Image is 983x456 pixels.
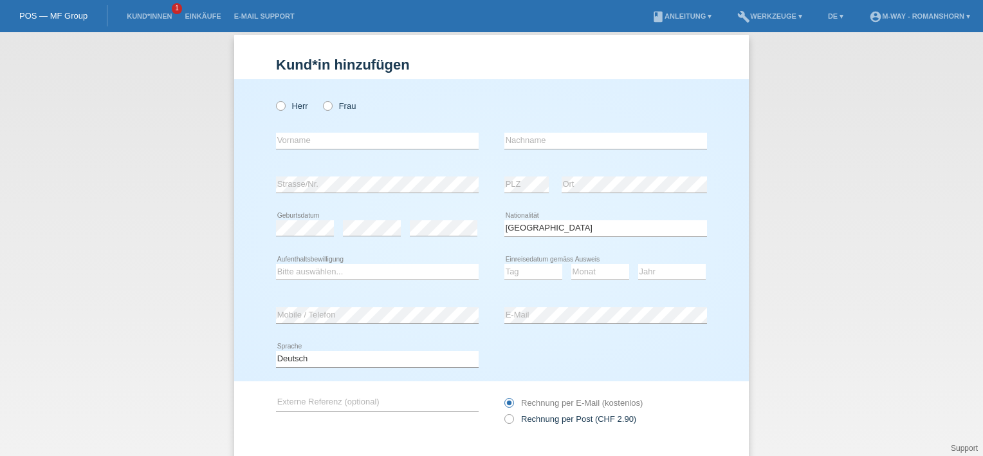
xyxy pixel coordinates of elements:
a: Support [951,444,978,453]
input: Frau [323,101,331,109]
input: Rechnung per Post (CHF 2.90) [504,414,513,430]
input: Herr [276,101,284,109]
a: POS — MF Group [19,11,87,21]
a: E-Mail Support [228,12,301,20]
a: Kund*innen [120,12,178,20]
label: Rechnung per Post (CHF 2.90) [504,414,636,424]
a: bookAnleitung ▾ [645,12,718,20]
a: Einkäufe [178,12,227,20]
span: 1 [172,3,182,14]
label: Rechnung per E-Mail (kostenlos) [504,398,643,408]
h1: Kund*in hinzufügen [276,57,707,73]
label: Frau [323,101,356,111]
i: book [652,10,665,23]
i: build [737,10,750,23]
i: account_circle [869,10,882,23]
a: account_circlem-way - Romanshorn ▾ [863,12,977,20]
input: Rechnung per E-Mail (kostenlos) [504,398,513,414]
a: buildWerkzeuge ▾ [731,12,809,20]
label: Herr [276,101,308,111]
a: DE ▾ [822,12,850,20]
